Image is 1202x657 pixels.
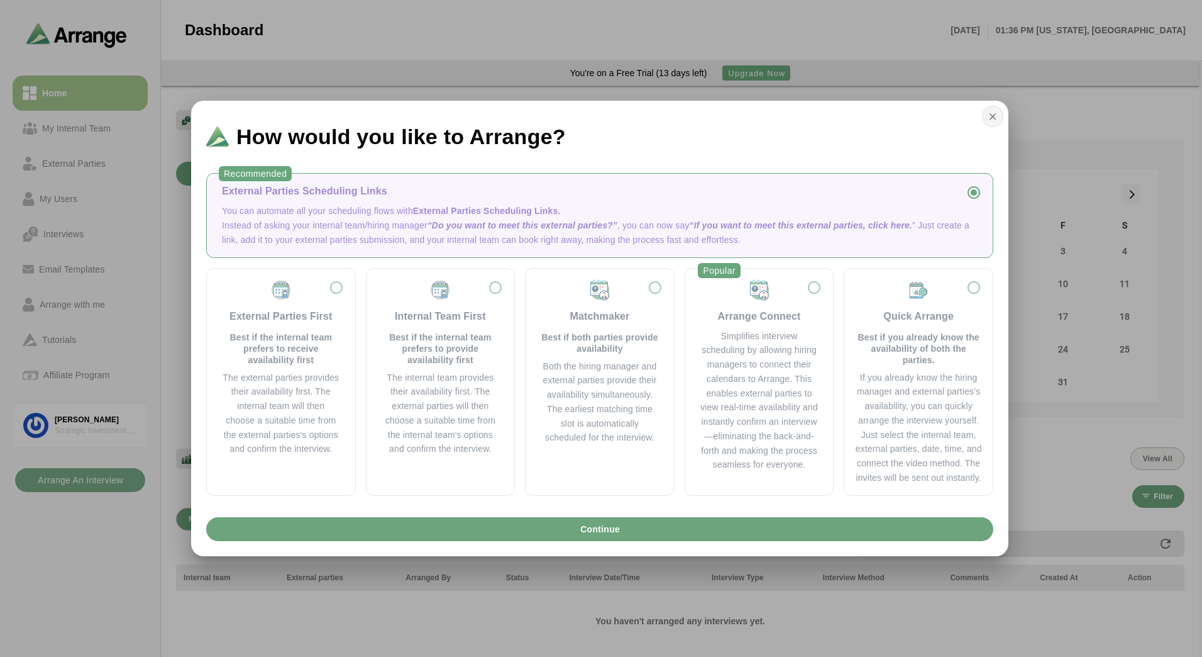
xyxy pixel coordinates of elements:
img: Matchmaker [588,279,611,301]
div: Simplifies interview scheduling by allowing hiring managers to connect their calendars to Arrange... [700,329,819,473]
p: Best if both parties provide availability [541,332,659,354]
div: External Parties First [229,309,332,324]
div: Both the hiring manager and external parties provide their availability simultaneously. The earli... [541,359,659,446]
div: If you already know the hiring manager and external parties’s availability, you can quickly arran... [854,371,983,485]
img: Quick Arrange [907,279,930,301]
div: Matchmaker [570,309,630,324]
span: Continue [580,517,620,541]
img: Client First [429,279,451,301]
img: Matchmaker [748,279,771,301]
div: The internal team provides their availability first. The external parties will then choose a suit... [382,371,500,457]
p: You can automate all your scheduling flows with [222,204,978,218]
span: How would you like to Arrange? [236,126,566,147]
div: Arrange Connect [718,309,801,324]
p: Best if you already know the availability of both the parties. [854,332,983,366]
img: Candidate First [270,279,292,301]
span: “Do you want to meet this external parties?” [427,220,617,230]
img: Logo [206,126,229,147]
div: Recommended [219,166,292,181]
div: Popular [698,263,741,278]
span: “If you want to meet this external parties, click here. [690,220,912,230]
span: External Parties Scheduling Links. [413,206,561,216]
div: Internal Team First [395,309,486,324]
div: Quick Arrange [883,309,954,324]
p: Best if the internal team prefers to provide availability first [382,332,500,366]
div: The external parties provides their availability first. The internal team will then choose a suit... [222,371,340,457]
button: Continue [206,517,993,541]
div: External Parties Scheduling Links [222,184,978,199]
p: Best if the internal team prefers to receive availability first [222,332,340,366]
p: Instead of asking your internal team/hiring manager , you can now say ” Just create a link, add i... [222,218,978,247]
